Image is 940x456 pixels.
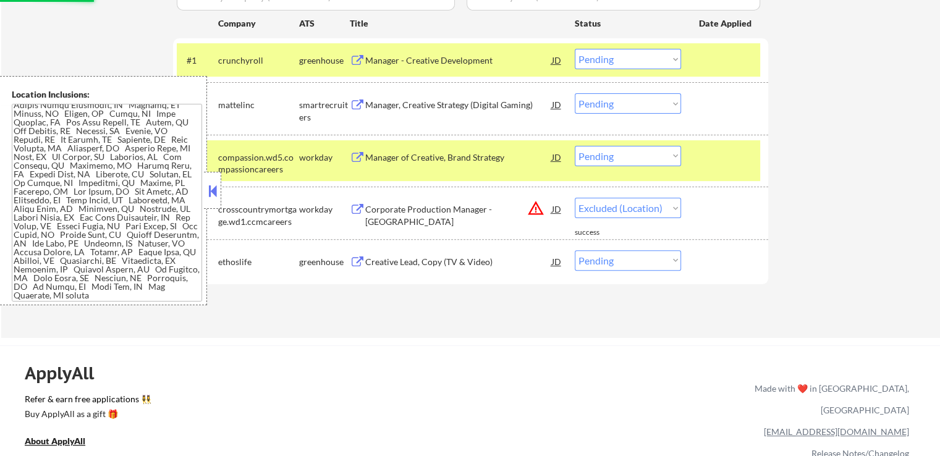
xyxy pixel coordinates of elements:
[527,200,544,217] button: warning_amber
[218,99,299,111] div: mattelinc
[750,378,909,421] div: Made with ❤️ in [GEOGRAPHIC_DATA], [GEOGRAPHIC_DATA]
[187,54,208,67] div: #1
[299,256,350,268] div: greenhouse
[365,256,552,268] div: Creative Lead, Copy (TV & Video)
[299,99,350,123] div: smartrecruiters
[25,363,108,384] div: ApplyAll
[25,436,85,446] u: About ApplyAll
[699,17,753,30] div: Date Applied
[25,395,496,408] a: Refer & earn free applications 👯‍♀️
[551,146,563,168] div: JD
[218,54,299,67] div: crunchyroll
[12,88,202,101] div: Location Inclusions:
[218,17,299,30] div: Company
[551,198,563,220] div: JD
[299,151,350,164] div: workday
[299,54,350,67] div: greenhouse
[365,99,552,111] div: Manager, Creative Strategy (Digital Gaming)
[350,17,563,30] div: Title
[575,227,624,238] div: success
[25,410,148,418] div: Buy ApplyAll as a gift 🎁
[25,435,103,450] a: About ApplyAll
[25,408,148,423] a: Buy ApplyAll as a gift 🎁
[365,54,552,67] div: Manager - Creative Development
[218,151,299,175] div: compassion.wd5.compassioncareers
[218,203,299,227] div: crosscountrymortgage.wd1.ccmcareers
[365,151,552,164] div: Manager of Creative, Brand Strategy
[365,203,552,227] div: Corporate Production Manager - [GEOGRAPHIC_DATA]
[551,250,563,272] div: JD
[299,17,350,30] div: ATS
[551,49,563,71] div: JD
[575,12,681,34] div: Status
[551,93,563,116] div: JD
[299,203,350,216] div: workday
[764,426,909,437] a: [EMAIL_ADDRESS][DOMAIN_NAME]
[218,256,299,268] div: ethoslife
